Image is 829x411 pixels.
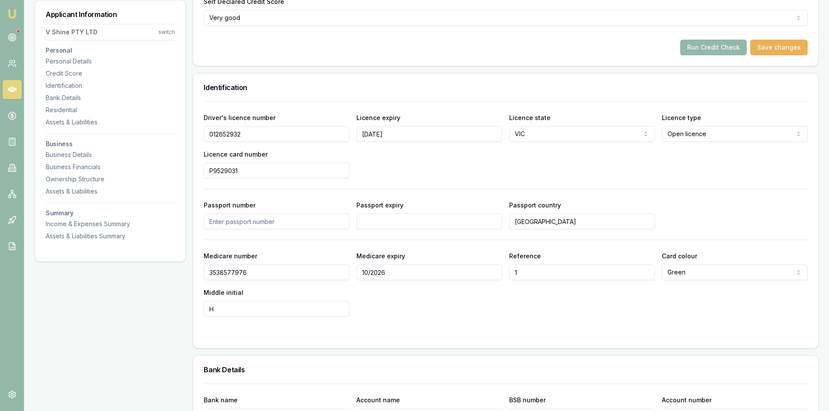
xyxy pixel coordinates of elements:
[46,210,175,216] h3: Summary
[46,106,175,114] div: Residential
[46,141,175,147] h3: Business
[204,264,349,280] input: Enter medicare number
[46,163,175,171] div: Business Financials
[204,163,349,178] input: Enter driver's licence card number
[204,201,255,209] label: Passport number
[204,126,349,142] input: Enter driver's licence number
[204,150,268,158] label: Licence card number
[509,396,546,404] label: BSB number
[356,114,400,121] label: Licence expiry
[46,232,175,241] div: Assets & Liabilities Summary
[46,150,175,159] div: Business Details
[204,114,275,121] label: Driver's licence number
[356,252,405,260] label: Medicare expiry
[204,396,238,404] label: Bank name
[46,11,175,18] h3: Applicant Information
[356,396,400,404] label: Account name
[46,175,175,184] div: Ownership Structure
[662,114,701,121] label: Licence type
[46,187,175,196] div: Assets & Liabilities
[356,201,403,209] label: Passport expiry
[204,214,349,229] input: Enter passport number
[662,396,712,404] label: Account number
[509,114,550,121] label: Licence state
[662,252,697,260] label: Card colour
[46,81,175,90] div: Identification
[204,252,257,260] label: Medicare number
[46,69,175,78] div: Credit Score
[509,252,541,260] label: Reference
[46,118,175,127] div: Assets & Liabilities
[680,40,747,55] button: Run Credit Check
[204,289,243,296] label: Middle initial
[204,84,808,91] h3: Identification
[509,201,561,209] label: Passport country
[7,9,17,19] img: emu-icon-u.png
[509,264,655,280] input: Enter medicare reference
[46,57,175,66] div: Personal Details
[46,28,97,37] div: V Shine PTY LTD
[46,220,175,228] div: Income & Expenses Summary
[204,301,349,317] input: Enter medicare middle initial
[46,94,175,102] div: Bank Details
[509,214,655,229] input: Enter passport country
[750,40,808,55] button: Save changes
[158,29,175,36] div: switch
[46,47,175,53] h3: Personal
[204,366,808,373] h3: Bank Details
